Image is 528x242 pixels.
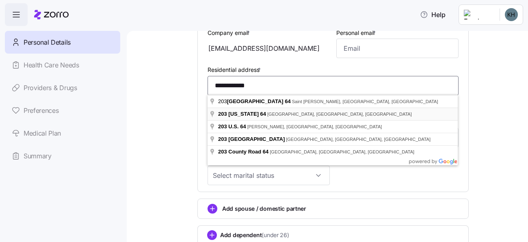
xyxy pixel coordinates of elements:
span: Personal Details [24,37,71,48]
img: Employer logo [464,10,493,19]
span: Help [420,10,446,19]
span: [US_STATE] 64 [228,111,266,117]
span: Saint [PERSON_NAME], [GEOGRAPHIC_DATA], [GEOGRAPHIC_DATA] [292,99,438,104]
span: [GEOGRAPHIC_DATA] 64 [227,98,291,104]
span: 203 [218,98,292,104]
label: Company email [208,28,251,37]
input: Select marital status [208,166,330,185]
svg: add icon [207,230,217,240]
input: Email [336,39,459,58]
span: Add dependent [220,231,289,239]
span: County Road 64 [228,149,268,155]
button: Help [413,6,452,23]
span: Add spouse / domestic partner [222,205,306,213]
img: a1b87cd5a7f2f8d4e10b65c911db33ed [505,8,518,21]
span: U.S. 64 [228,123,246,130]
label: Residential address [208,65,262,74]
span: 203 [218,149,227,155]
a: Personal Details [5,31,120,54]
span: 203 [218,136,227,142]
span: [PERSON_NAME], [GEOGRAPHIC_DATA], [GEOGRAPHIC_DATA] [247,124,382,129]
span: (under 26) [262,231,289,239]
span: 203 [218,111,227,117]
span: [GEOGRAPHIC_DATA], [GEOGRAPHIC_DATA], [GEOGRAPHIC_DATA] [267,112,412,117]
span: 203 [218,123,227,130]
span: [GEOGRAPHIC_DATA], [GEOGRAPHIC_DATA], [GEOGRAPHIC_DATA] [270,149,414,154]
svg: add icon [208,204,217,214]
label: Personal email [336,28,377,37]
span: [GEOGRAPHIC_DATA] [228,136,285,142]
span: [GEOGRAPHIC_DATA], [GEOGRAPHIC_DATA], [GEOGRAPHIC_DATA] [286,137,431,142]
